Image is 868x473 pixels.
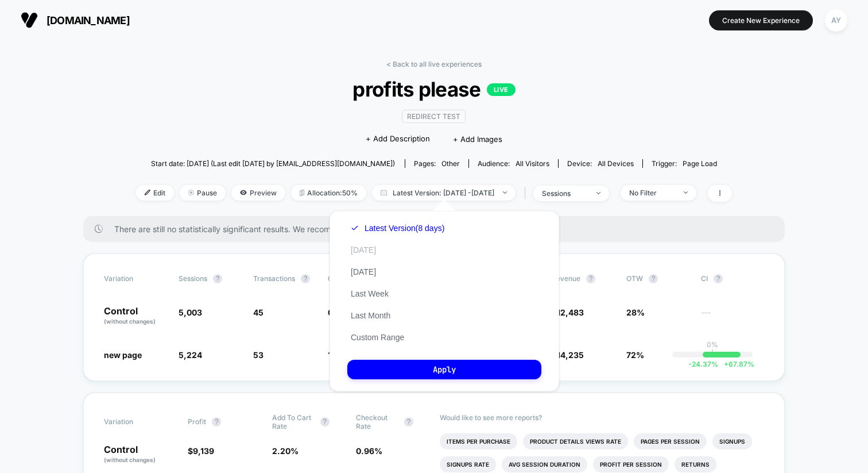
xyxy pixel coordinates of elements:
[301,274,310,283] button: ?
[711,349,714,357] p: |
[453,134,502,144] span: + Add Images
[347,310,394,321] button: Last Month
[104,445,176,464] p: Control
[709,10,813,30] button: Create New Experience
[503,191,507,194] img: end
[104,456,156,463] span: (without changes)
[596,192,600,194] img: end
[825,9,847,32] div: AY
[593,456,669,472] li: Profit Per Session
[212,417,221,426] button: ?
[272,413,315,430] span: Add To Cart Rate
[440,456,496,472] li: Signups Rate
[347,223,448,233] button: Latest Version(8 days)
[675,456,716,472] li: Returns
[386,60,482,68] a: < Back to all live experiences
[320,417,330,426] button: ?
[179,307,202,317] span: 5,003
[440,413,764,422] p: Would like to see more reports?
[688,360,718,368] span: -24.37 %
[523,433,628,449] li: Product Details Views Rate
[193,446,214,456] span: 9,139
[724,360,728,368] span: +
[104,350,142,360] span: new page
[652,159,717,168] div: Trigger:
[714,274,723,283] button: ?
[718,360,754,368] span: 67.87 %
[347,332,408,343] button: Custom Range
[440,433,517,449] li: Items Per Purchase
[626,274,689,283] span: OTW
[104,274,167,283] span: Variation
[649,274,658,283] button: ?
[502,456,587,472] li: Avg Session Duration
[231,185,285,201] span: Preview
[626,350,644,360] span: 72%
[707,340,718,349] p: 0%
[253,307,263,317] span: 45
[180,185,226,201] span: Pause
[684,191,688,194] img: end
[253,274,295,283] span: Transactions
[272,446,299,456] span: 2.20 %
[478,159,549,168] div: Audience:
[402,110,466,123] span: Redirect Test
[104,306,167,326] p: Control
[372,185,516,201] span: Latest Version: [DATE] - [DATE]
[683,159,717,168] span: Page Load
[291,185,366,201] span: Allocation: 50%
[151,159,395,168] span: Start date: [DATE] (Last edit [DATE] by [EMAIL_ADDRESS][DOMAIN_NAME])
[188,417,206,426] span: Profit
[347,289,392,299] button: Last Week
[626,307,645,317] span: 28%
[347,267,379,277] button: [DATE]
[629,189,675,197] div: No Filter
[145,190,150,195] img: edit
[46,14,130,26] span: [DOMAIN_NAME]
[598,159,634,168] span: all devices
[213,274,222,283] button: ?
[366,133,430,145] span: + Add Description
[188,190,194,195] img: end
[404,417,413,426] button: ?
[521,185,533,202] span: |
[104,413,167,430] span: Variation
[17,11,133,29] button: [DOMAIN_NAME]
[356,446,382,456] span: 0.96 %
[701,274,764,283] span: CI
[712,433,752,449] li: Signups
[634,433,707,449] li: Pages Per Session
[381,190,387,195] img: calendar
[542,189,588,198] div: sessions
[166,77,702,101] span: profits please
[300,190,304,196] img: rebalance
[586,274,595,283] button: ?
[253,350,263,360] span: 53
[347,360,541,379] button: Apply
[821,9,851,32] button: AY
[136,185,174,201] span: Edit
[558,159,642,168] span: Device:
[179,274,207,283] span: Sessions
[104,318,156,325] span: (without changes)
[356,413,398,430] span: Checkout Rate
[114,224,762,234] span: There are still no statistically significant results. We recommend waiting a few more days
[487,83,516,96] p: LIVE
[179,350,202,360] span: 5,224
[347,245,379,255] button: [DATE]
[516,159,549,168] span: All Visitors
[188,446,214,456] span: $
[21,11,38,29] img: Visually logo
[414,159,460,168] div: Pages:
[701,309,764,326] span: ---
[441,159,460,168] span: other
